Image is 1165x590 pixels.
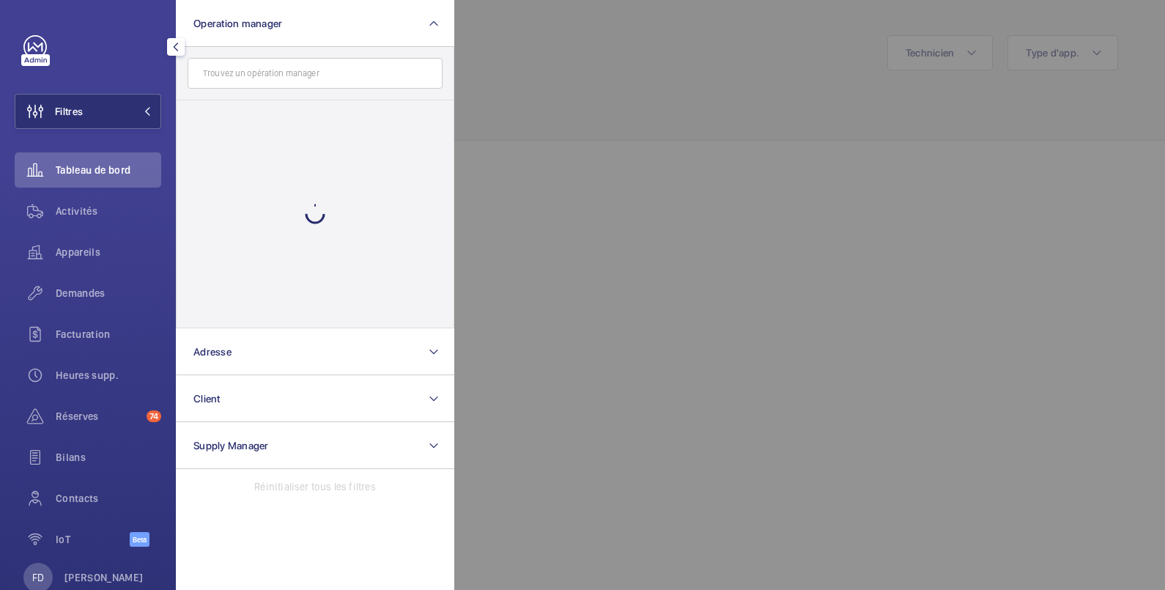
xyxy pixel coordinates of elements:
span: Appareils [56,245,161,259]
span: Facturation [56,327,161,342]
span: Contacts [56,491,161,506]
p: [PERSON_NAME] [64,570,144,585]
span: 74 [147,410,161,422]
span: Activités [56,204,161,218]
span: Filtres [55,104,83,119]
button: Filtres [15,94,161,129]
span: Bilans [56,450,161,465]
span: Réserves [56,409,141,424]
p: FD [32,570,44,585]
span: Heures supp. [56,368,161,383]
span: Demandes [56,286,161,300]
span: Beta [130,532,149,547]
span: Tableau de bord [56,163,161,177]
span: IoT [56,532,130,547]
